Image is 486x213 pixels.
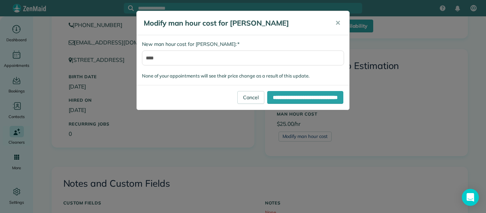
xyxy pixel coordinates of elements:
h5: Modify man hour cost for [PERSON_NAME] [144,18,325,28]
span: ✕ [335,19,340,27]
div: Open Intercom Messenger [462,189,479,206]
a: Cancel [237,91,264,104]
div: None of your appointments will see their price change as a result of this update. [137,73,349,80]
label: New man hour cost for [PERSON_NAME]: [142,41,239,48]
